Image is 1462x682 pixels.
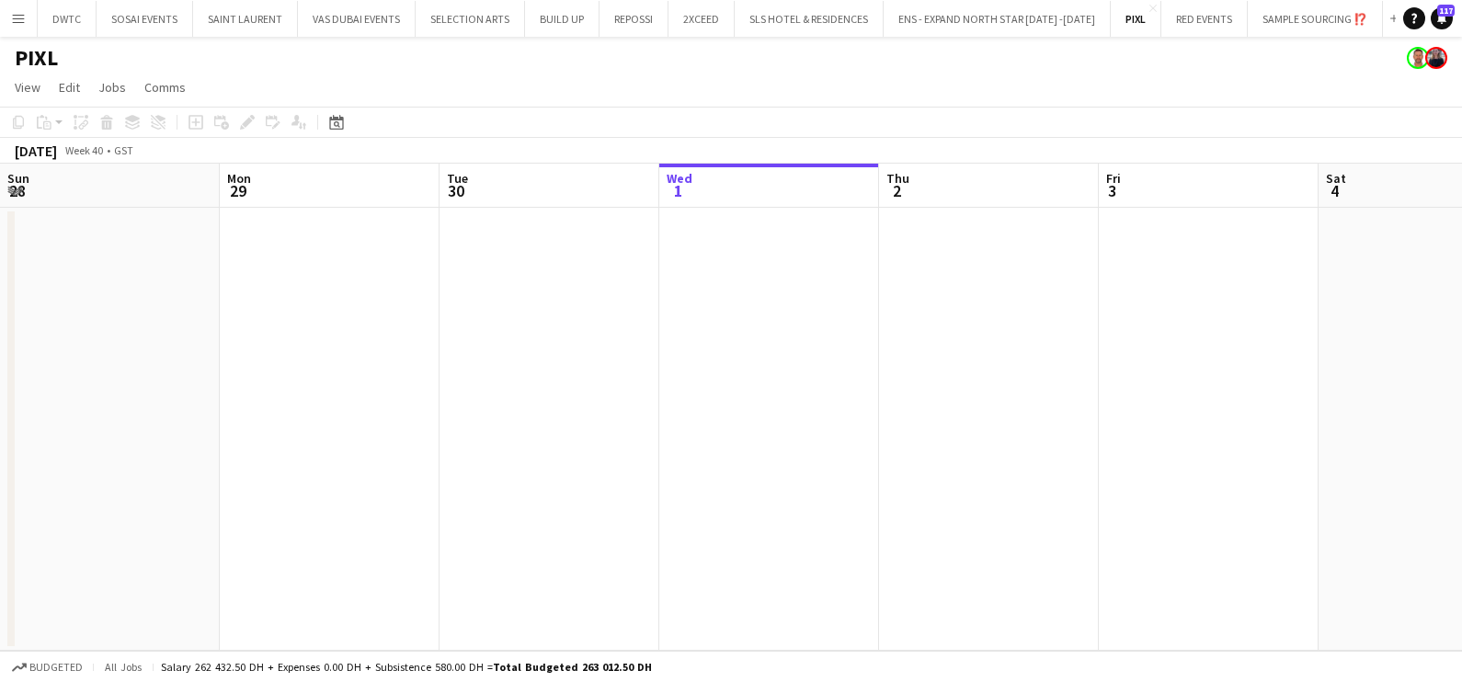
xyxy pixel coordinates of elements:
[9,657,86,677] button: Budgeted
[193,1,298,37] button: SAINT LAURENT
[29,661,83,674] span: Budgeted
[1111,1,1161,37] button: PIXL
[1407,47,1429,69] app-user-avatar: David O Connor
[1425,47,1447,69] app-user-avatar: Anastasiia Iemelianova
[161,660,652,674] div: Salary 262 432.50 DH + Expenses 0.00 DH + Subsistence 580.00 DH =
[1323,180,1346,201] span: 4
[91,75,133,99] a: Jobs
[59,79,80,96] span: Edit
[664,180,692,201] span: 1
[15,79,40,96] span: View
[735,1,884,37] button: SLS HOTEL & RESIDENCES
[51,75,87,99] a: Edit
[144,79,186,96] span: Comms
[667,170,692,187] span: Wed
[525,1,600,37] button: BUILD UP
[101,660,145,674] span: All jobs
[7,170,29,187] span: Sun
[1326,170,1346,187] span: Sat
[61,143,107,157] span: Week 40
[668,1,735,37] button: 2XCEED
[137,75,193,99] a: Comms
[444,180,468,201] span: 30
[1431,7,1453,29] a: 117
[227,170,251,187] span: Mon
[600,1,668,37] button: REPOSSI
[416,1,525,37] button: SELECTION ARTS
[15,142,57,160] div: [DATE]
[298,1,416,37] button: VAS DUBAI EVENTS
[38,1,97,37] button: DWTC
[97,1,193,37] button: SOSAI EVENTS
[1437,5,1455,17] span: 117
[1106,170,1121,187] span: Fri
[15,44,58,72] h1: PIXL
[114,143,133,157] div: GST
[884,1,1111,37] button: ENS - EXPAND NORTH STAR [DATE] -[DATE]
[447,170,468,187] span: Tue
[493,660,652,674] span: Total Budgeted 263 012.50 DH
[7,75,48,99] a: View
[1248,1,1383,37] button: SAMPLE SOURCING ⁉️
[1103,180,1121,201] span: 3
[1161,1,1248,37] button: RED EVENTS
[224,180,251,201] span: 29
[5,180,29,201] span: 28
[886,170,909,187] span: Thu
[98,79,126,96] span: Jobs
[884,180,909,201] span: 2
